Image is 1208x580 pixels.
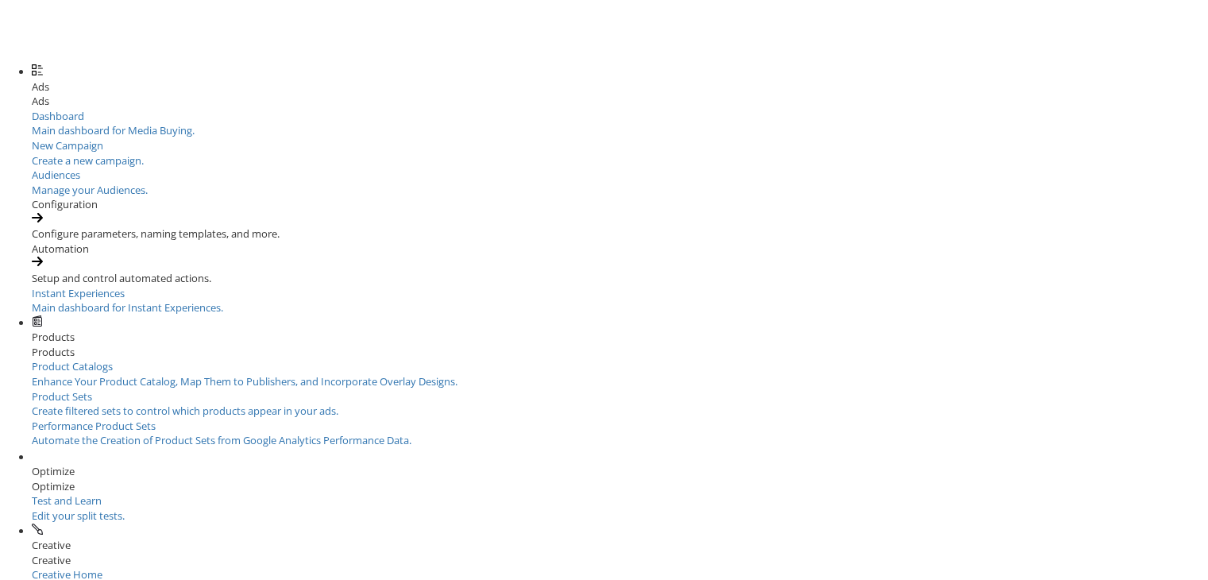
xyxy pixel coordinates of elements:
div: Optimize [32,479,1208,494]
a: Product SetsCreate filtered sets to control which products appear in your ads. [32,389,1208,419]
div: Create filtered sets to control which products appear in your ads. [32,404,1208,419]
div: Setup and control automated actions. [32,271,1208,286]
span: Ads [32,79,49,94]
div: Edit your split tests. [32,508,230,524]
span: Creative [32,538,71,552]
div: Product Sets [32,389,1208,404]
div: Main dashboard for Instant Experiences. [32,300,1208,315]
div: Creative [32,553,1208,568]
div: Automation [32,242,1208,257]
div: Create a new campaign. [32,153,1208,168]
a: Test and LearnEdit your split tests. [32,493,230,523]
div: Enhance Your Product Catalog, Map Them to Publishers, and Incorporate Overlay Designs. [32,374,1208,389]
div: Manage your Audiences. [32,183,1208,198]
div: Performance Product Sets [32,419,1208,434]
div: Ads [32,94,1208,109]
div: New Campaign [32,138,1208,153]
div: Main dashboard for Media Buying. [32,123,1208,138]
a: New CampaignCreate a new campaign. [32,138,1208,168]
span: Products [32,330,75,344]
div: Configuration [32,197,1208,212]
div: Automate the Creation of Product Sets from Google Analytics Performance Data. [32,433,1208,448]
a: AudiencesManage your Audiences. [32,168,1208,197]
div: Configure parameters, naming templates, and more. [32,226,1208,242]
div: Products [32,345,1208,360]
div: Test and Learn [32,493,230,508]
a: DashboardMain dashboard for Media Buying. [32,109,1208,138]
div: Audiences [32,168,1208,183]
a: Product CatalogsEnhance Your Product Catalog, Map Them to Publishers, and Incorporate Overlay Des... [32,359,1208,389]
span: Optimize [32,464,75,478]
div: Product Catalogs [32,359,1208,374]
a: Performance Product SetsAutomate the Creation of Product Sets from Google Analytics Performance D... [32,419,1208,448]
a: Instant ExperiencesMain dashboard for Instant Experiences. [32,286,1208,315]
div: Dashboard [32,109,1208,124]
div: Instant Experiences [32,286,1208,301]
